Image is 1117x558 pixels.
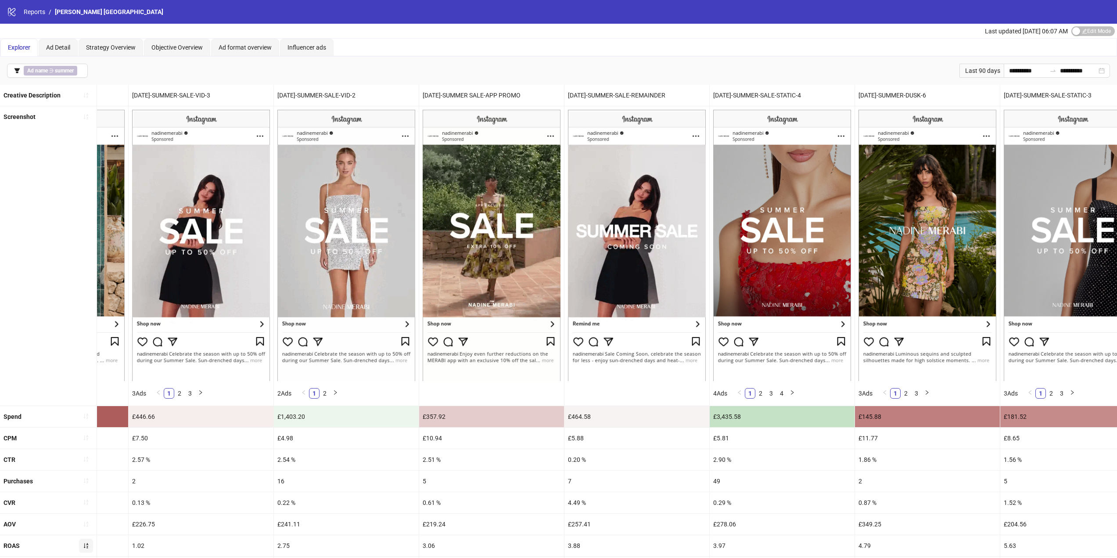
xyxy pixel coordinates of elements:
li: Next Page [1067,388,1077,399]
img: Screenshot 120227309358590361 [858,110,996,381]
span: 2 Ads [277,390,291,397]
a: 4 [777,389,787,398]
div: 2 [855,471,1000,492]
li: Previous Page [734,388,745,399]
span: right [1070,390,1075,395]
span: 3 Ads [858,390,873,397]
li: 3 [185,388,195,399]
span: [PERSON_NAME] [GEOGRAPHIC_DATA] [55,8,163,15]
div: £5.88 [564,428,709,449]
div: 2.51 % [419,449,564,470]
li: Next Page [787,388,797,399]
img: Screenshot 120228309197100361 [568,110,706,381]
div: £257.41 [564,514,709,535]
a: 3 [1057,389,1067,398]
div: 0.29 % [710,492,855,513]
span: sort-ascending [83,92,89,98]
img: Screenshot 120228532679700361 [277,110,415,381]
button: right [787,388,797,399]
div: 7 [564,471,709,492]
div: 0.61 % [419,492,564,513]
span: sort-ascending [83,413,89,419]
button: left [153,388,164,399]
div: £1,403.20 [274,406,419,427]
b: Screenshot [4,113,36,120]
div: £11.77 [855,428,1000,449]
div: [DATE]-SUMMER SALE-APP PROMO [419,85,564,106]
div: 2 [129,471,273,492]
span: 3 Ads [1004,390,1018,397]
span: swap-right [1049,67,1056,74]
button: left [1025,388,1035,399]
span: ∋ [24,66,77,76]
div: [DATE]-SUMMER-SALE-VID-3 [129,85,273,106]
span: left [737,390,742,395]
li: Previous Page [153,388,164,399]
li: 4 [776,388,787,399]
li: 2 [320,388,330,399]
button: left [298,388,309,399]
div: 3.06 [419,535,564,556]
span: sort-ascending [83,456,89,462]
a: 3 [766,389,776,398]
span: right [790,390,795,395]
span: right [333,390,338,395]
div: £3,435.58 [710,406,855,427]
span: left [882,390,887,395]
span: left [156,390,161,395]
button: right [1067,388,1077,399]
a: 2 [901,389,911,398]
a: 1 [164,389,174,398]
li: Previous Page [880,388,890,399]
div: £464.58 [564,406,709,427]
div: [DATE]-SUMMER-DUSK-6 [855,85,1000,106]
div: 3.97 [710,535,855,556]
b: CVR [4,499,15,506]
li: 2 [901,388,911,399]
div: £446.66 [129,406,273,427]
span: Explorer [8,44,30,51]
span: Strategy Overview [86,44,136,51]
div: 2.90 % [710,449,855,470]
a: 3 [912,389,921,398]
span: sort-ascending [83,478,89,484]
div: [DATE]-SUMMER-SALE-VID-2 [274,85,419,106]
button: left [734,388,745,399]
span: left [301,390,306,395]
span: 3 Ads [132,390,146,397]
span: sort-ascending [83,521,89,527]
span: to [1049,67,1056,74]
div: 0.87 % [855,492,1000,513]
span: 4 Ads [713,390,727,397]
div: 1.02 [129,535,273,556]
div: £219.24 [419,514,564,535]
a: 1 [1036,389,1045,398]
li: Next Page [195,388,206,399]
span: sort-ascending [83,114,89,120]
a: 2 [1046,389,1056,398]
div: £10.94 [419,428,564,449]
a: 1 [891,389,900,398]
div: 2.57 % [129,449,273,470]
div: £7.50 [129,428,273,449]
span: filter [14,68,20,74]
li: Next Page [330,388,341,399]
div: 0.22 % [274,492,419,513]
div: Last 90 days [959,64,1004,78]
a: 2 [756,389,765,398]
div: [DATE]-SUMMER-SALE-REMAINDER [564,85,709,106]
b: summer [55,68,74,74]
div: 4.79 [855,535,1000,556]
span: sort-ascending [83,499,89,505]
a: 2 [175,389,184,398]
span: sort-ascending [83,543,89,549]
span: left [1027,390,1033,395]
div: 2.54 % [274,449,419,470]
div: 5 [419,471,564,492]
span: Objective Overview [151,44,203,51]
